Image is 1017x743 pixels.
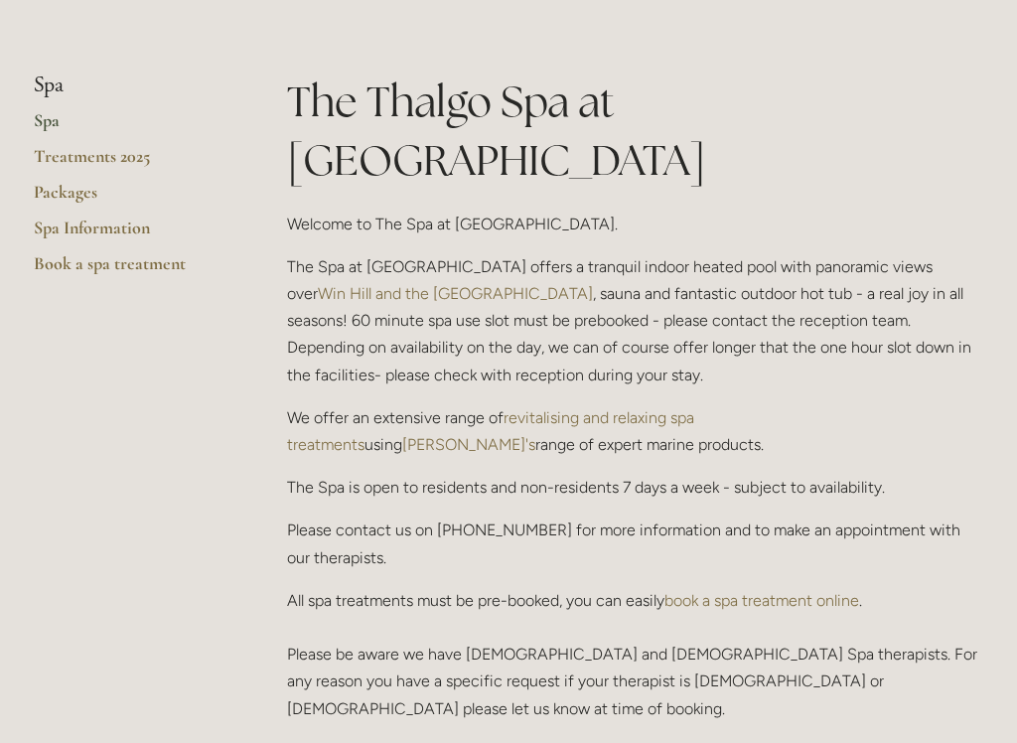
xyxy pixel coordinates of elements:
[287,211,983,237] p: Welcome to The Spa at [GEOGRAPHIC_DATA].
[287,517,983,570] p: Please contact us on [PHONE_NUMBER] for more information and to make an appointment with our ther...
[34,109,223,145] a: Spa
[287,474,983,501] p: The Spa is open to residents and non-residents 7 days a week - subject to availability.
[287,253,983,388] p: The Spa at [GEOGRAPHIC_DATA] offers a tranquil indoor heated pool with panoramic views over , sau...
[287,73,983,190] h1: The Thalgo Spa at [GEOGRAPHIC_DATA]
[34,145,223,181] a: Treatments 2025
[318,284,593,303] a: Win Hill and the [GEOGRAPHIC_DATA]
[287,587,983,722] p: All spa treatments must be pre-booked, you can easily . Please be aware we have [DEMOGRAPHIC_DATA...
[287,404,983,458] p: We offer an extensive range of using range of expert marine products.
[34,181,223,217] a: Packages
[34,73,223,98] li: Spa
[34,252,223,288] a: Book a spa treatment
[34,217,223,252] a: Spa Information
[402,435,535,454] a: [PERSON_NAME]'s
[664,591,859,610] a: book a spa treatment online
